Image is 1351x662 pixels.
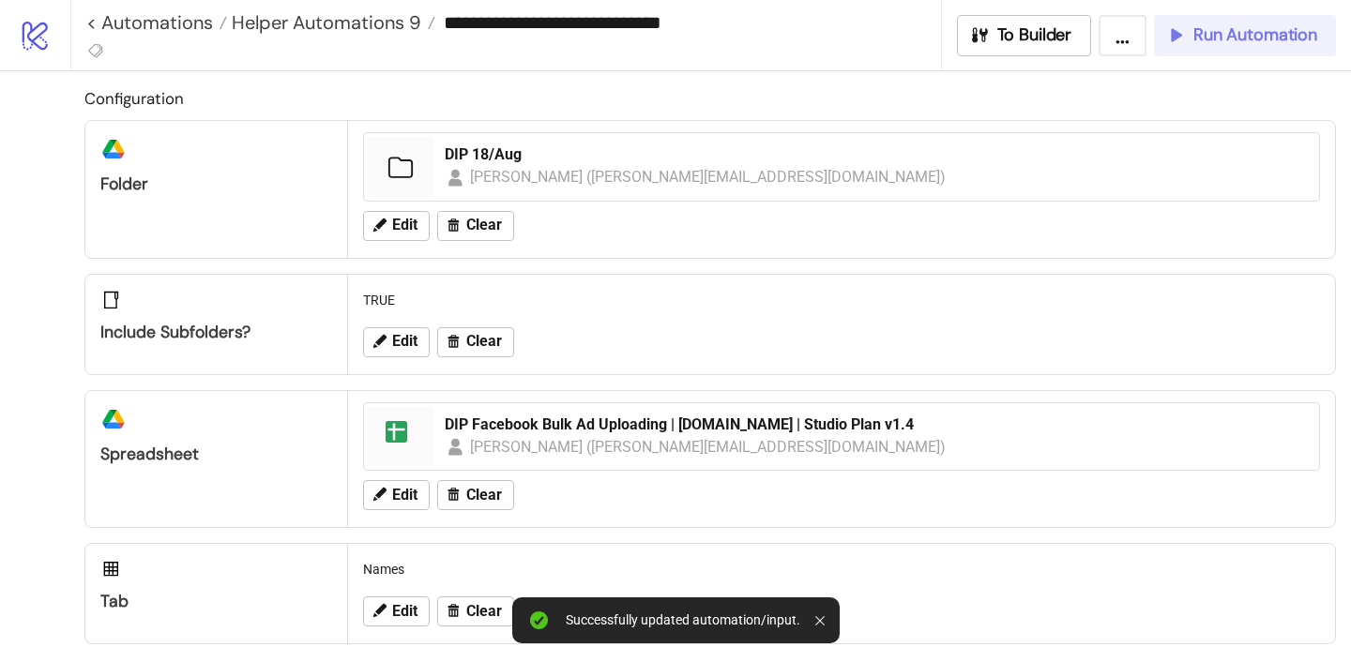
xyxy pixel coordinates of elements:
[100,444,332,465] div: Spreadsheet
[356,551,1328,587] div: Names
[100,173,332,195] div: Folder
[100,591,332,612] div: Tab
[470,435,947,459] div: [PERSON_NAME] ([PERSON_NAME][EMAIL_ADDRESS][DOMAIN_NAME])
[392,603,417,620] span: Edit
[445,144,1308,165] div: DIP 18/Aug
[227,13,435,32] a: Helper Automations 9
[1154,15,1336,56] button: Run Automation
[466,603,502,620] span: Clear
[437,211,514,241] button: Clear
[363,211,430,241] button: Edit
[84,86,1336,111] h2: Configuration
[1099,15,1146,56] button: ...
[356,282,1328,318] div: TRUE
[227,10,421,35] span: Helper Automations 9
[86,13,227,32] a: < Automations
[363,596,430,626] button: Edit
[100,322,332,343] div: Include subfolders?
[363,327,430,357] button: Edit
[466,333,502,350] span: Clear
[392,333,417,350] span: Edit
[437,596,514,626] button: Clear
[997,24,1072,46] span: To Builder
[363,480,430,510] button: Edit
[470,165,947,188] div: [PERSON_NAME] ([PERSON_NAME][EMAIL_ADDRESS][DOMAIN_NAME])
[466,217,502,233] span: Clear
[466,487,502,504] span: Clear
[437,480,514,510] button: Clear
[392,217,417,233] span: Edit
[566,612,800,628] div: Successfully updated automation/input.
[392,487,417,504] span: Edit
[445,414,1308,435] div: DIP Facebook Bulk Ad Uploading | [DOMAIN_NAME] | Studio Plan v1.4
[1193,24,1317,46] span: Run Automation
[437,327,514,357] button: Clear
[957,15,1092,56] button: To Builder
